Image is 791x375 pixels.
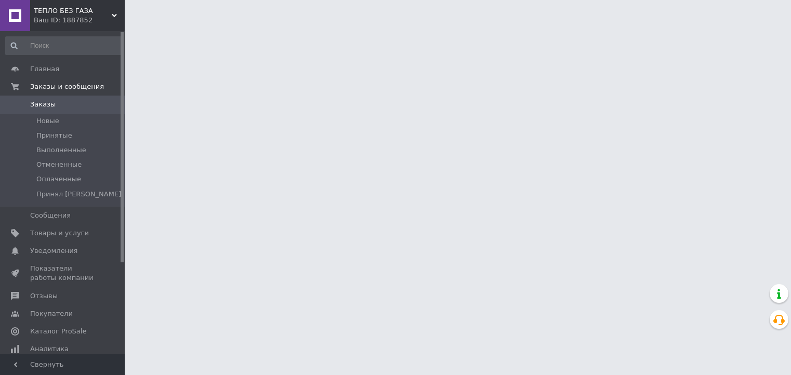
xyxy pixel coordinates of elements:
[30,211,71,220] span: Сообщения
[30,309,73,318] span: Покупатели
[30,264,96,283] span: Показатели работы компании
[5,36,123,55] input: Поиск
[36,190,121,199] span: Принял [PERSON_NAME]
[30,327,86,336] span: Каталог ProSale
[30,64,59,74] span: Главная
[36,116,59,126] span: Новые
[30,291,58,301] span: Отзывы
[30,246,77,256] span: Уведомления
[30,229,89,238] span: Товары и услуги
[34,16,125,25] div: Ваш ID: 1887852
[36,175,81,184] span: Оплаченные
[36,160,82,169] span: Отмененные
[30,82,104,91] span: Заказы и сообщения
[30,344,69,354] span: Аналитика
[30,100,56,109] span: Заказы
[36,145,86,155] span: Выполненные
[36,131,72,140] span: Принятые
[34,6,112,16] span: ТЕПЛО БЕЗ ГАЗА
